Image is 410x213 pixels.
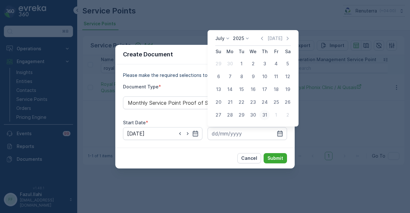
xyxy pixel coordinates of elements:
[248,97,258,107] div: 23
[283,110,293,120] div: 2
[213,84,224,94] div: 13
[213,71,224,82] div: 6
[233,35,244,42] p: 2025
[213,59,224,69] div: 29
[241,155,257,161] p: Cancel
[283,59,293,69] div: 5
[271,97,281,107] div: 25
[271,110,281,120] div: 1
[123,127,202,140] input: dd/mm/yyyy
[208,127,287,140] input: dd/mm/yyyy
[264,153,287,163] button: Submit
[259,84,270,94] div: 17
[236,110,247,120] div: 29
[236,84,247,94] div: 15
[225,110,235,120] div: 28
[225,84,235,94] div: 14
[213,46,224,57] th: Sunday
[248,110,258,120] div: 30
[271,71,281,82] div: 11
[247,46,259,57] th: Wednesday
[271,84,281,94] div: 18
[267,35,283,42] p: [DATE]
[259,97,270,107] div: 24
[213,97,224,107] div: 20
[213,110,224,120] div: 27
[283,71,293,82] div: 12
[267,155,283,161] p: Submit
[271,59,281,69] div: 4
[248,71,258,82] div: 9
[225,97,235,107] div: 21
[237,153,261,163] button: Cancel
[259,71,270,82] div: 10
[123,120,146,125] label: Start Date
[236,46,247,57] th: Tuesday
[225,71,235,82] div: 7
[248,59,258,69] div: 2
[123,84,159,89] label: Document Type
[283,84,293,94] div: 19
[282,46,293,57] th: Saturday
[283,97,293,107] div: 26
[224,46,236,57] th: Monday
[259,59,270,69] div: 3
[236,71,247,82] div: 8
[248,84,258,94] div: 16
[123,50,173,59] p: Create Document
[225,59,235,69] div: 30
[259,46,270,57] th: Thursday
[270,46,282,57] th: Friday
[215,35,225,42] p: July
[236,59,247,69] div: 1
[123,72,287,78] p: Please make the required selections to create your document.
[236,97,247,107] div: 22
[259,110,270,120] div: 31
